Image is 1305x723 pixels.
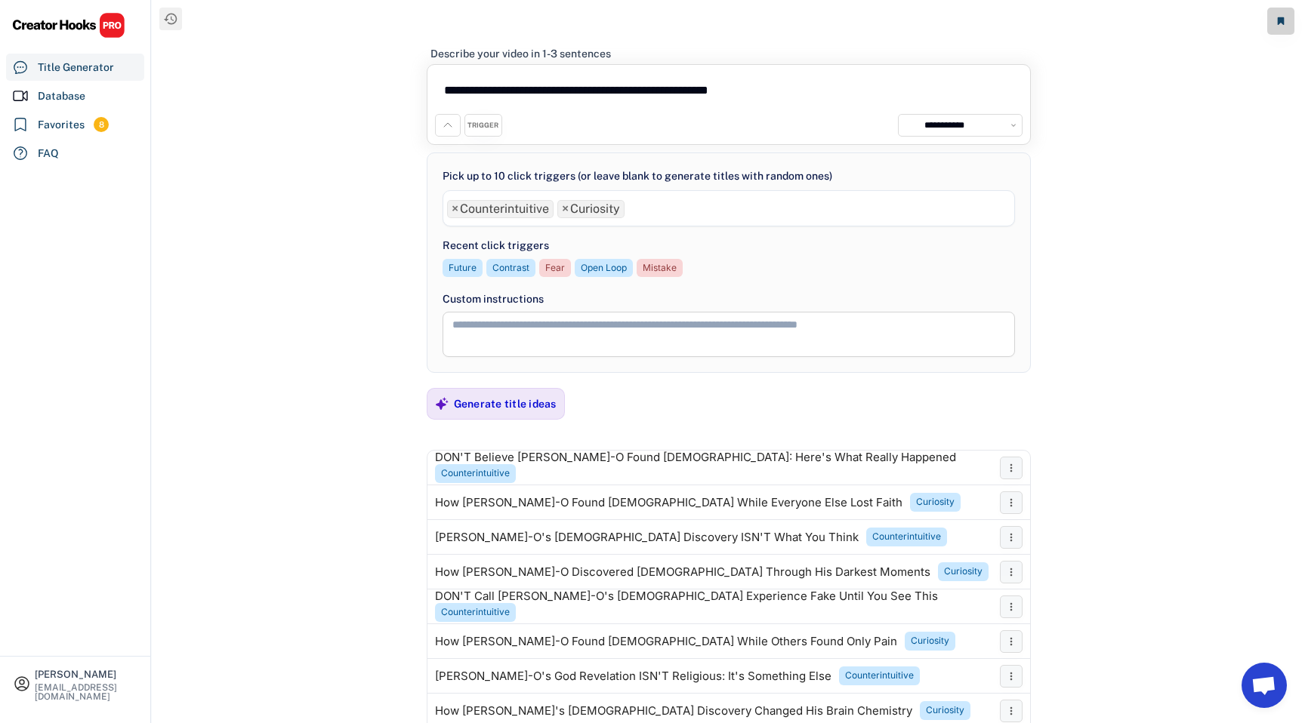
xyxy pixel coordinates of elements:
[452,203,458,215] span: ×
[38,146,59,162] div: FAQ
[562,203,569,215] span: ×
[35,683,137,701] div: [EMAIL_ADDRESS][DOMAIN_NAME]
[643,262,677,275] div: Mistake
[435,590,938,602] div: DON'T Call [PERSON_NAME]-O's [DEMOGRAPHIC_DATA] Experience Fake Until You See This
[435,451,956,463] div: DON'T Believe [PERSON_NAME]-O Found [DEMOGRAPHIC_DATA]: Here's What Really Happened
[38,88,85,104] div: Database
[435,497,902,509] div: How [PERSON_NAME]-O Found [DEMOGRAPHIC_DATA] While Everyone Else Lost Faith
[435,566,930,578] div: How [PERSON_NAME]-O Discovered [DEMOGRAPHIC_DATA] Through His Darkest Moments
[430,47,611,60] div: Describe your video in 1-3 sentences
[35,669,137,679] div: [PERSON_NAME]
[581,262,627,275] div: Open Loop
[441,606,510,619] div: Counterintuitive
[545,262,565,275] div: Fear
[467,121,498,131] div: TRIGGER
[449,262,477,275] div: Future
[926,704,964,717] div: Curiosity
[435,705,912,717] div: How [PERSON_NAME]'s [DEMOGRAPHIC_DATA] Discovery Changed His Brain Chemistry
[944,565,983,578] div: Curiosity
[1242,663,1287,708] a: Open chat
[38,60,114,75] div: Title Generator
[492,262,529,275] div: Contrast
[454,397,557,411] div: Generate title ideas
[557,200,625,218] li: Curiosity
[94,118,109,131] div: 8
[902,118,916,132] img: channels4_profile.jpg
[443,168,832,184] div: Pick up to 10 click triggers (or leave blank to generate titles with random ones)
[911,635,949,648] div: Curiosity
[435,635,897,648] div: How [PERSON_NAME]-O Found [DEMOGRAPHIC_DATA] While Others Found Only Pain
[872,531,941,543] div: Counterintuitive
[435,531,859,543] div: [PERSON_NAME]-O's [DEMOGRAPHIC_DATA] Discovery ISN'T What You Think
[845,669,914,682] div: Counterintuitive
[916,496,955,509] div: Curiosity
[447,200,554,218] li: Counterintuitive
[435,670,831,682] div: [PERSON_NAME]-O's God Revelation ISN'T Religious: It's Something Else
[443,291,1015,307] div: Custom instructions
[443,238,549,254] div: Recent click triggers
[12,12,125,38] img: CHPRO%20Logo.svg
[38,117,85,133] div: Favorites
[441,467,510,480] div: Counterintuitive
